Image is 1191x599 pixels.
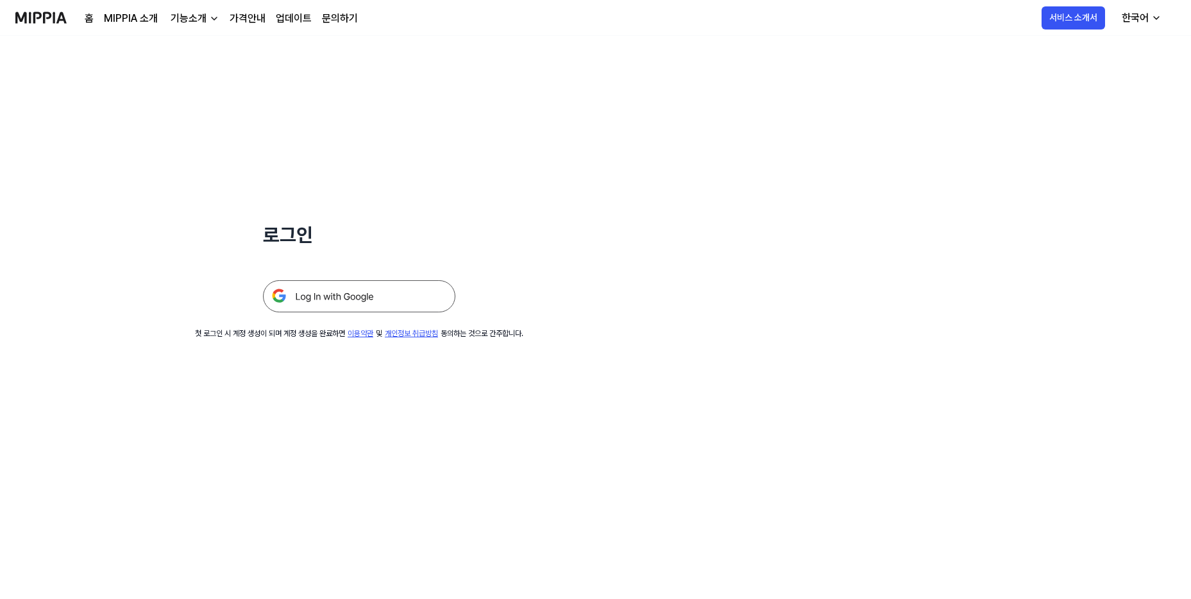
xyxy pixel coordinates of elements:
a: 개인정보 취급방침 [385,329,438,338]
a: 가격안내 [230,11,266,26]
a: 업데이트 [276,11,312,26]
button: 한국어 [1111,5,1169,31]
div: 기능소개 [168,11,209,26]
a: 문의하기 [322,11,358,26]
button: 기능소개 [168,11,219,26]
a: MIPPIA 소개 [104,11,158,26]
div: 한국어 [1119,10,1151,26]
button: 서비스 소개서 [1042,6,1105,30]
h1: 로그인 [263,221,455,249]
a: 이용약관 [348,329,373,338]
div: 첫 로그인 시 계정 생성이 되며 계정 생성을 완료하면 및 동의하는 것으로 간주합니다. [195,328,523,339]
img: down [209,13,219,24]
a: 홈 [85,11,94,26]
img: 구글 로그인 버튼 [263,280,455,312]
